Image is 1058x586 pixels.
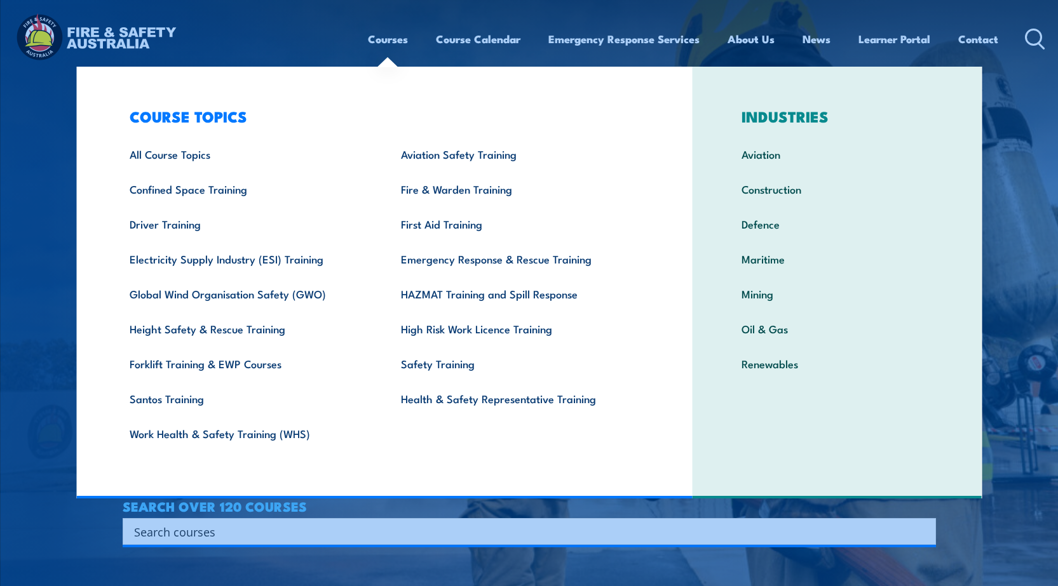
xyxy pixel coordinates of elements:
[722,241,953,276] a: Maritime
[722,346,953,381] a: Renewables
[722,276,953,311] a: Mining
[728,22,775,56] a: About Us
[722,171,953,206] a: Construction
[722,107,953,125] h3: INDUSTRIES
[110,381,381,416] a: Santos Training
[137,523,911,540] form: Search form
[110,107,653,125] h3: COURSE TOPICS
[123,499,936,513] h4: SEARCH OVER 120 COURSES
[381,276,653,311] a: HAZMAT Training and Spill Response
[381,381,653,416] a: Health & Safety Representative Training
[381,346,653,381] a: Safety Training
[110,137,381,171] a: All Course Topics
[722,206,953,241] a: Defence
[381,241,653,276] a: Emergency Response & Rescue Training
[858,22,930,56] a: Learner Portal
[914,523,932,540] button: Search magnifier button
[381,137,653,171] a: Aviation Safety Training
[381,311,653,346] a: High Risk Work Licence Training
[722,311,953,346] a: Oil & Gas
[110,276,381,311] a: Global Wind Organisation Safety (GWO)
[381,171,653,206] a: Fire & Warden Training
[134,522,908,541] input: Search input
[110,311,381,346] a: Height Safety & Rescue Training
[110,206,381,241] a: Driver Training
[548,22,700,56] a: Emergency Response Services
[958,22,998,56] a: Contact
[803,22,831,56] a: News
[722,137,953,171] a: Aviation
[110,171,381,206] a: Confined Space Training
[110,241,381,276] a: Electricity Supply Industry (ESI) Training
[368,22,408,56] a: Courses
[436,22,520,56] a: Course Calendar
[381,206,653,241] a: First Aid Training
[110,346,381,381] a: Forklift Training & EWP Courses
[110,416,381,451] a: Work Health & Safety Training (WHS)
